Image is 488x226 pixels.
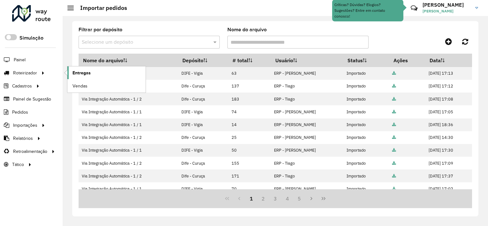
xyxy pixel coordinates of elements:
[269,192,281,205] button: 3
[79,182,178,195] td: Via Integração Automática - 1 / 1
[228,105,271,118] td: 74
[343,144,389,157] td: Importado
[425,118,472,131] td: [DATE] 18:36
[74,4,127,11] h2: Importar pedidos
[343,80,389,93] td: Importado
[228,54,271,67] th: # total
[178,105,228,118] td: DIFE - Vigia
[343,67,389,80] td: Importado
[423,2,470,8] h3: [PERSON_NAME]
[178,118,228,131] td: DIFE - Vigia
[178,80,228,93] td: Dife - Curuça
[271,67,343,80] td: ERP - [PERSON_NAME]
[178,67,228,80] td: DIFE - Vigia
[392,173,396,179] a: Arquivo completo
[257,192,269,205] button: 2
[425,93,472,105] td: [DATE] 17:08
[392,71,396,76] a: Arquivo completo
[392,147,396,153] a: Arquivo completo
[343,169,389,182] td: Importado
[14,56,26,63] span: Painel
[178,131,228,144] td: Dife - Curuça
[228,118,271,131] td: 14
[228,157,271,169] td: 155
[228,93,271,105] td: 183
[317,192,330,205] button: Last Page
[271,93,343,105] td: ERP - Tiago
[12,83,32,89] span: Cadastros
[425,80,472,93] td: [DATE] 17:12
[343,54,389,67] th: Status
[245,192,257,205] button: 1
[79,105,178,118] td: Via Integração Automática - 1 / 1
[392,96,396,102] a: Arquivo completo
[343,182,389,195] td: Importado
[425,157,472,169] td: [DATE] 17:09
[12,161,24,168] span: Tático
[392,186,396,192] a: Arquivo completo
[72,70,91,76] span: Entregas
[425,54,472,67] th: Data
[343,93,389,105] td: Importado
[392,83,396,89] a: Arquivo completo
[79,169,178,182] td: Via Integração Automática - 1 / 2
[13,148,47,155] span: Retroalimentação
[67,79,146,92] a: Vendas
[305,192,317,205] button: Next Page
[67,66,146,79] a: Entregas
[19,34,43,42] label: Simulação
[13,135,33,142] span: Relatórios
[12,109,28,116] span: Pedidos
[271,157,343,169] td: ERP - Tiago
[407,1,421,15] a: Contato Rápido
[228,144,271,157] td: 50
[425,182,472,195] td: [DATE] 17:02
[228,169,271,182] td: 171
[178,157,228,169] td: Dife - Curuça
[425,131,472,144] td: [DATE] 14:30
[392,135,396,140] a: Arquivo completo
[79,157,178,169] td: Via Integração Automática - 1 / 2
[425,144,472,157] td: [DATE] 17:30
[343,131,389,144] td: Importado
[13,96,51,102] span: Painel de Sugestão
[343,105,389,118] td: Importado
[271,131,343,144] td: ERP - [PERSON_NAME]
[227,26,267,34] label: Nome do arquivo
[423,8,470,14] span: [PERSON_NAME]
[294,192,306,205] button: 5
[178,144,228,157] td: DIFE - Vigia
[389,54,425,67] th: Ações
[79,144,178,157] td: Via Integração Automática - 1 / 1
[178,54,228,67] th: Depósito
[343,157,389,169] td: Importado
[392,122,396,127] a: Arquivo completo
[425,67,472,80] td: [DATE] 17:13
[178,93,228,105] td: Dife - Curuça
[228,182,271,195] td: 70
[271,118,343,131] td: ERP - [PERSON_NAME]
[271,54,343,67] th: Usuário
[13,122,37,129] span: Importações
[228,80,271,93] td: 137
[72,83,88,89] span: Vendas
[271,169,343,182] td: ERP - Tiago
[13,70,37,76] span: Roteirizador
[271,182,343,195] td: ERP - [PERSON_NAME]
[228,131,271,144] td: 25
[79,93,178,105] td: Via Integração Automática - 1 / 2
[79,26,122,34] label: Filtrar por depósito
[79,54,178,67] th: Nome do arquivo
[79,131,178,144] td: Via Integração Automática - 1 / 2
[79,118,178,131] td: Via Integração Automática - 1 / 1
[271,144,343,157] td: ERP - [PERSON_NAME]
[343,118,389,131] td: Importado
[425,105,472,118] td: [DATE] 17:05
[425,169,472,182] td: [DATE] 17:37
[392,161,396,166] a: Arquivo completo
[271,80,343,93] td: ERP - Tiago
[392,109,396,115] a: Arquivo completo
[281,192,294,205] button: 4
[178,182,228,195] td: DIFE - Vigia
[228,67,271,80] td: 63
